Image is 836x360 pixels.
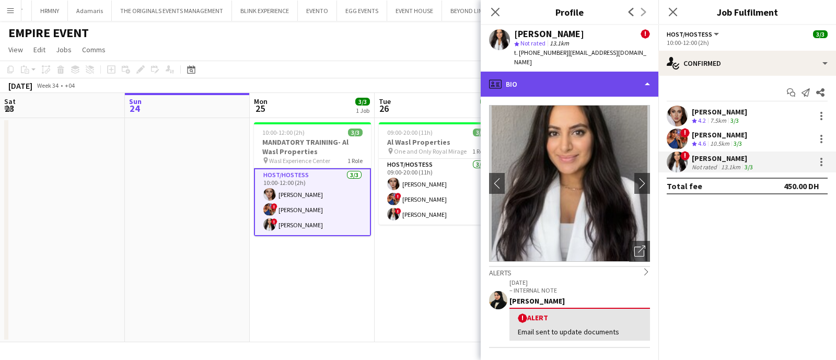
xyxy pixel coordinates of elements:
[33,45,45,54] span: Edit
[348,129,363,136] span: 3/3
[692,130,747,140] div: [PERSON_NAME]
[745,163,753,171] app-skills-label: 3/3
[509,286,650,294] p: – INTERNAL NOTE
[254,168,371,236] app-card-role: Host/Hostess3/310:00-12:00 (2h)[PERSON_NAME]![PERSON_NAME]![PERSON_NAME]
[641,29,650,39] span: !
[52,43,76,56] a: Jobs
[8,25,89,41] h1: EMPIRE EVENT
[509,296,650,306] div: [PERSON_NAME]
[667,30,712,38] span: Host/Hostess
[708,140,731,148] div: 10.5km
[269,157,330,165] span: Wasl Experience Center
[692,107,747,117] div: [PERSON_NAME]
[629,241,650,262] div: Open photos pop-in
[65,82,75,89] div: +04
[658,5,836,19] h3: Job Fulfilment
[518,313,527,323] span: !
[254,137,371,156] h3: MANDATORY TRAINING- Al Wasl Properties
[730,117,739,124] app-skills-label: 3/3
[3,102,16,114] span: 23
[112,1,232,21] button: THE ORIGINALS EVENTS MANAGEMENT
[271,218,277,225] span: !
[481,5,658,19] h3: Profile
[548,39,571,47] span: 13.1km
[667,181,702,191] div: Total fee
[680,151,690,160] span: !
[32,1,68,21] button: HRMNY
[667,39,828,47] div: 10:00-12:00 (2h)
[252,102,268,114] span: 25
[489,266,650,277] div: Alerts
[262,129,305,136] span: 10:00-12:00 (2h)
[395,193,401,199] span: !
[78,43,110,56] a: Comms
[379,159,496,225] app-card-role: Host/Hostess3/309:00-20:00 (11h)[PERSON_NAME]![PERSON_NAME]![PERSON_NAME]
[481,72,658,97] div: Bio
[719,163,742,171] div: 13.1km
[379,137,496,147] h3: Al Wasl Properties
[394,147,467,155] span: One and Only Royal Mirage
[692,154,755,163] div: [PERSON_NAME]
[473,129,487,136] span: 3/3
[692,163,719,171] div: Not rated
[355,98,370,106] span: 3/3
[356,107,369,114] div: 1 Job
[254,97,268,106] span: Mon
[658,51,836,76] div: Confirmed
[4,97,16,106] span: Sat
[8,80,32,91] div: [DATE]
[442,1,501,21] button: BEYOND LIMITS
[56,45,72,54] span: Jobs
[518,313,642,323] div: Alert
[298,1,337,21] button: EVENTO
[734,140,742,147] app-skills-label: 3/3
[337,1,387,21] button: EGG EVENTS
[129,97,142,106] span: Sun
[254,122,371,236] app-job-card: 10:00-12:00 (2h)3/3MANDATORY TRAINING- Al Wasl Properties Wasl Experience Center1 RoleHost/Hostes...
[377,102,391,114] span: 26
[347,157,363,165] span: 1 Role
[813,30,828,38] span: 3/3
[127,102,142,114] span: 24
[379,122,496,225] app-job-card: 09:00-20:00 (11h)3/3Al Wasl Properties One and Only Royal Mirage1 RoleHost/Hostess3/309:00-20:00 ...
[387,1,442,21] button: EVENT HOUSE
[480,98,495,106] span: 3/3
[514,29,584,39] div: [PERSON_NAME]
[472,147,487,155] span: 1 Role
[395,208,401,214] span: !
[29,43,50,56] a: Edit
[8,45,23,54] span: View
[784,181,819,191] div: 450.00 DH
[698,117,706,124] span: 4.2
[387,129,433,136] span: 09:00-20:00 (11h)
[520,39,545,47] span: Not rated
[232,1,298,21] button: BLINK EXPERIENCE
[698,140,706,147] span: 4.6
[518,327,642,336] div: Email sent to update documents
[489,105,650,262] img: Crew avatar or photo
[514,49,646,66] span: | [EMAIL_ADDRESS][DOMAIN_NAME]
[68,1,112,21] button: Adamaris
[271,203,277,210] span: !
[82,45,106,54] span: Comms
[680,128,690,137] span: !
[4,43,27,56] a: View
[509,278,650,286] p: [DATE]
[708,117,728,125] div: 7.5km
[514,49,568,56] span: t. [PHONE_NUMBER]
[667,30,721,38] button: Host/Hostess
[34,82,61,89] span: Week 34
[379,97,391,106] span: Tue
